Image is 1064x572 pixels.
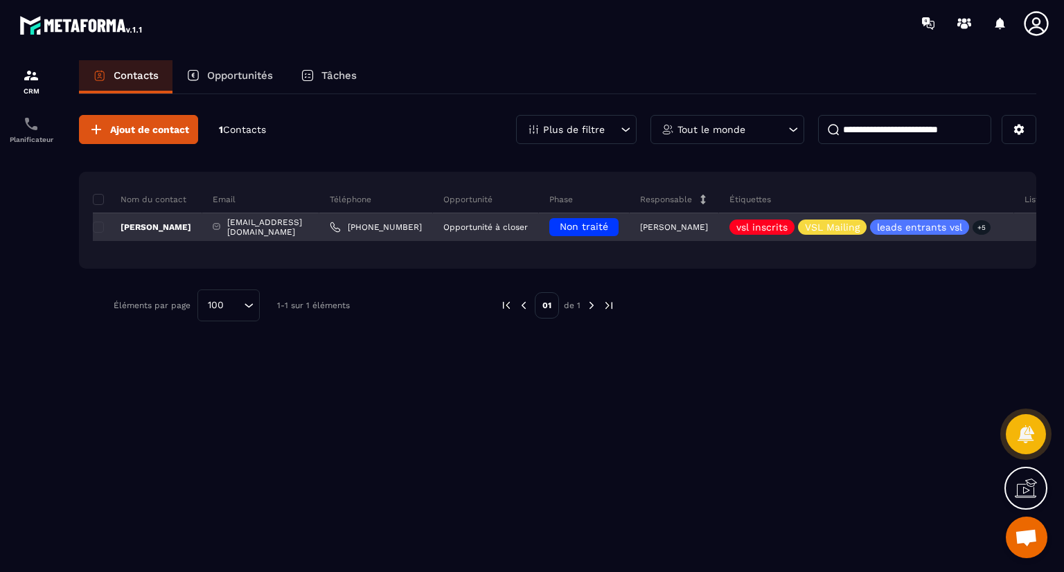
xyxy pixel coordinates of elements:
p: VSL Mailing [805,222,860,232]
p: +5 [973,220,991,235]
img: next [603,299,615,312]
p: Planificateur [3,136,59,143]
p: Tâches [321,69,357,82]
p: Email [213,194,236,205]
p: Étiquettes [729,194,771,205]
p: Plus de filtre [543,125,605,134]
p: Nom du contact [93,194,186,205]
p: Tout le monde [677,125,745,134]
p: Éléments par page [114,301,190,310]
a: Opportunités [172,60,287,93]
div: Ouvrir le chat [1006,517,1047,558]
p: Téléphone [330,194,371,205]
a: [PHONE_NUMBER] [330,222,422,233]
button: Ajout de contact [79,115,198,144]
img: scheduler [23,116,39,132]
p: Opportunité à closer [443,222,528,232]
img: logo [19,12,144,37]
p: Opportunités [207,69,273,82]
span: Contacts [223,124,266,135]
p: [PERSON_NAME] [640,222,708,232]
input: Search for option [229,298,240,313]
p: Contacts [114,69,159,82]
p: 1 [219,123,266,136]
p: 01 [535,292,559,319]
a: formationformationCRM [3,57,59,105]
p: 1-1 sur 1 éléments [277,301,350,310]
img: prev [500,299,513,312]
p: de 1 [564,300,580,311]
img: next [585,299,598,312]
p: Responsable [640,194,692,205]
p: vsl inscrits [736,222,788,232]
span: 100 [203,298,229,313]
p: Liste [1025,194,1044,205]
a: Tâches [287,60,371,93]
a: Contacts [79,60,172,93]
img: formation [23,67,39,84]
p: Phase [549,194,573,205]
a: schedulerschedulerPlanificateur [3,105,59,154]
img: prev [517,299,530,312]
span: Ajout de contact [110,123,189,136]
span: Non traité [560,221,608,232]
p: CRM [3,87,59,95]
p: [PERSON_NAME] [93,222,191,233]
div: Search for option [197,289,260,321]
p: leads entrants vsl [877,222,962,232]
p: Opportunité [443,194,493,205]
